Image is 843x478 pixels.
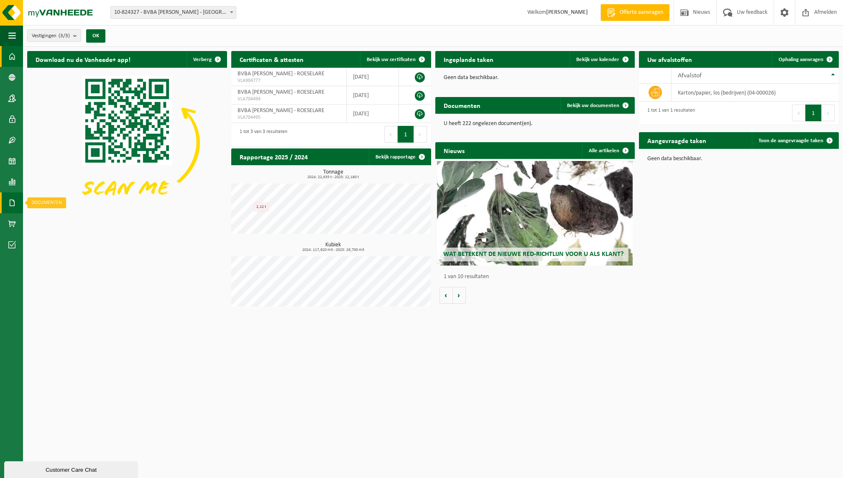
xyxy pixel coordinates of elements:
iframe: chat widget [4,460,140,478]
td: karton/papier, los (bedrijven) (04-000026) [672,84,839,102]
a: Toon de aangevraagde taken [752,132,838,149]
span: Toon de aangevraagde taken [759,138,823,143]
span: Offerte aanvragen [618,8,665,17]
p: 1 van 10 resultaten [444,274,631,280]
h2: Documenten [435,97,489,113]
strong: [PERSON_NAME] [546,9,588,15]
div: 1 tot 3 van 3 resultaten [235,125,287,143]
span: 10-824327 - BVBA ROCHEFORD - ROESELARE [111,7,236,18]
span: BVBA [PERSON_NAME] - ROESELARE [238,89,324,95]
button: 1 [805,105,822,121]
span: Vestigingen [32,30,70,42]
span: 10-824327 - BVBA ROCHEFORD - ROESELARE [110,6,236,19]
span: 2024: 117,920 m3 - 2025: 29,700 m3 [235,248,431,252]
a: Wat betekent de nieuwe RED-richtlijn voor u als klant? [437,161,633,266]
td: [DATE] [347,105,399,123]
span: VLA904777 [238,77,340,84]
button: Next [414,126,427,143]
span: BVBA [PERSON_NAME] - ROESELARE [238,71,324,77]
span: Bekijk uw documenten [567,103,619,108]
span: Wat betekent de nieuwe RED-richtlijn voor u als klant? [443,251,623,258]
a: Bekijk uw documenten [560,97,634,114]
a: Bekijk uw certificaten [360,51,430,68]
span: Verberg [193,57,212,62]
a: Ophaling aanvragen [772,51,838,68]
button: Next [822,105,835,121]
button: Vorige [439,287,453,304]
button: Previous [792,105,805,121]
span: Bekijk uw certificaten [367,57,416,62]
button: Vestigingen(3/3) [27,29,81,42]
a: Bekijk rapportage [369,148,430,165]
h3: Tonnage [235,169,431,179]
span: Afvalstof [678,72,702,79]
div: 2,22 t [254,202,268,212]
p: U heeft 222 ongelezen document(en). [444,121,627,127]
div: 1 tot 1 van 1 resultaten [643,104,695,122]
span: BVBA [PERSON_NAME] - ROESELARE [238,107,324,114]
h2: Certificaten & attesten [231,51,312,67]
button: Volgende [453,287,466,304]
a: Bekijk uw kalender [570,51,634,68]
span: Ophaling aanvragen [779,57,823,62]
button: OK [86,29,105,43]
span: Bekijk uw kalender [576,57,619,62]
td: [DATE] [347,86,399,105]
h2: Aangevraagde taken [639,132,715,148]
h2: Nieuws [435,142,473,158]
h2: Ingeplande taken [435,51,502,67]
a: Offerte aanvragen [600,4,669,21]
h3: Kubiek [235,242,431,252]
img: Download de VHEPlus App [27,68,227,217]
button: Previous [384,126,398,143]
count: (3/3) [59,33,70,38]
button: Verberg [186,51,226,68]
p: Geen data beschikbaar. [444,75,627,81]
p: Geen data beschikbaar. [647,156,830,162]
span: 2024: 22,635 t - 2025: 12,180 t [235,175,431,179]
span: VLA704494 [238,96,340,102]
h2: Uw afvalstoffen [639,51,700,67]
h2: Download nu de Vanheede+ app! [27,51,139,67]
td: [DATE] [347,68,399,86]
a: Alle artikelen [582,142,634,159]
h2: Rapportage 2025 / 2024 [231,148,316,165]
button: 1 [398,126,414,143]
span: VLA704495 [238,114,340,121]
